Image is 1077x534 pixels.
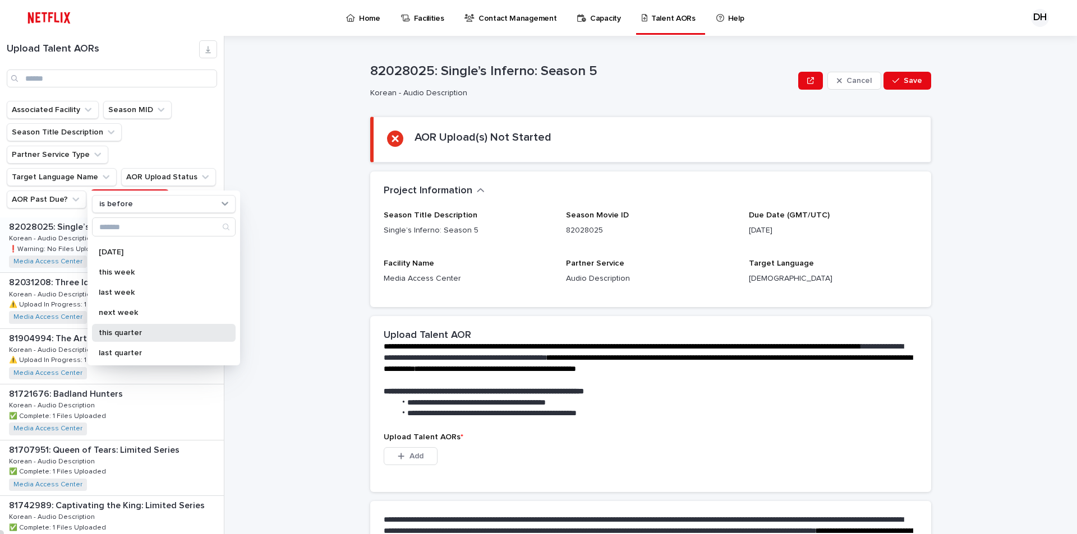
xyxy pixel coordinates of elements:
[7,101,99,119] button: Associated Facility
[9,331,213,344] p: 81904994: The Art of [PERSON_NAME]: Season 1
[7,146,108,164] button: Partner Service Type
[13,258,82,266] a: Media Access Center
[9,299,122,309] p: ⚠️ Upload In Progress: 1 Uploaded
[384,273,553,285] p: Media Access Center
[384,447,438,465] button: Add
[22,7,76,29] img: ifQbXi3ZQGMSEF7WDB7W
[99,248,218,256] p: [DATE]
[9,220,167,233] p: 82028025: Single’s Inferno: Season 5
[103,101,172,119] button: Season MID
[9,410,108,420] p: ✅ Complete: 1 Files Uploaded
[9,243,110,253] p: ❗️Warning: No Files Uploaded
[749,225,918,236] p: [DATE]
[566,211,629,219] span: Season Movie ID
[99,199,133,209] p: is before
[121,168,216,186] button: AOR Upload Status
[749,273,918,285] p: [DEMOGRAPHIC_DATA]
[409,452,424,460] span: Add
[9,387,125,400] p: 81721676: Badland Hunters
[415,131,551,144] h2: AOR Upload(s) Not Started
[7,123,122,141] button: Season Title Description
[7,191,86,208] button: AOR Past Due?
[9,466,108,476] p: ✅ Complete: 1 Files Uploaded
[9,233,97,243] p: Korean - Audio Description
[566,273,735,285] p: Audio Description
[9,456,97,466] p: Korean - Audio Description
[370,63,794,80] p: 82028025: Single’s Inferno: Season 5
[883,72,931,90] button: Save
[846,77,872,85] span: Cancel
[384,329,471,342] h2: Upload Talent AOR
[9,289,97,299] p: Korean - Audio Description
[384,211,477,219] span: Season Title Description
[99,289,218,296] p: last week
[99,268,218,276] p: this week
[1031,9,1049,27] div: DH
[13,425,82,433] a: Media Access Center
[93,218,235,236] input: Search
[7,43,199,55] h1: Upload Talent AORs
[384,185,472,197] h2: Project Information
[9,498,207,511] p: 81742989: Captivating the King: Limited Series
[384,225,553,236] p: Single’s Inferno: Season 5
[827,72,881,90] button: Cancel
[13,369,82,377] a: Media Access Center
[92,217,236,236] div: Search
[9,400,97,410] p: Korean - Audio Description
[9,522,108,532] p: ✅ Complete: 1 Files Uploaded
[9,275,222,288] p: 82031208: Three Idiots in [GEOGRAPHIC_DATA]: Season 1
[13,313,82,321] a: Media Access Center
[9,443,182,456] p: 81707951: Queen of Tears: Limited Series
[99,309,218,317] p: next week
[99,349,218,357] p: last quarter
[384,185,485,197] button: Project Information
[99,329,218,337] p: this quarter
[9,354,122,364] p: ⚠️ Upload In Progress: 1 Uploaded
[749,259,814,267] span: Target Language
[9,344,97,354] p: Korean - Audio Description
[384,259,434,267] span: Facility Name
[13,481,82,489] a: Media Access Center
[749,211,830,219] span: Due Date (GMT/UTC)
[370,89,789,98] p: Korean - Audio Description
[7,168,117,186] button: Target Language Name
[9,511,97,521] p: Korean - Audio Description
[566,259,624,267] span: Partner Service
[566,225,735,236] p: 82028025
[384,433,463,441] span: Upload Talent AORs
[7,69,217,87] input: Search
[904,77,922,85] span: Save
